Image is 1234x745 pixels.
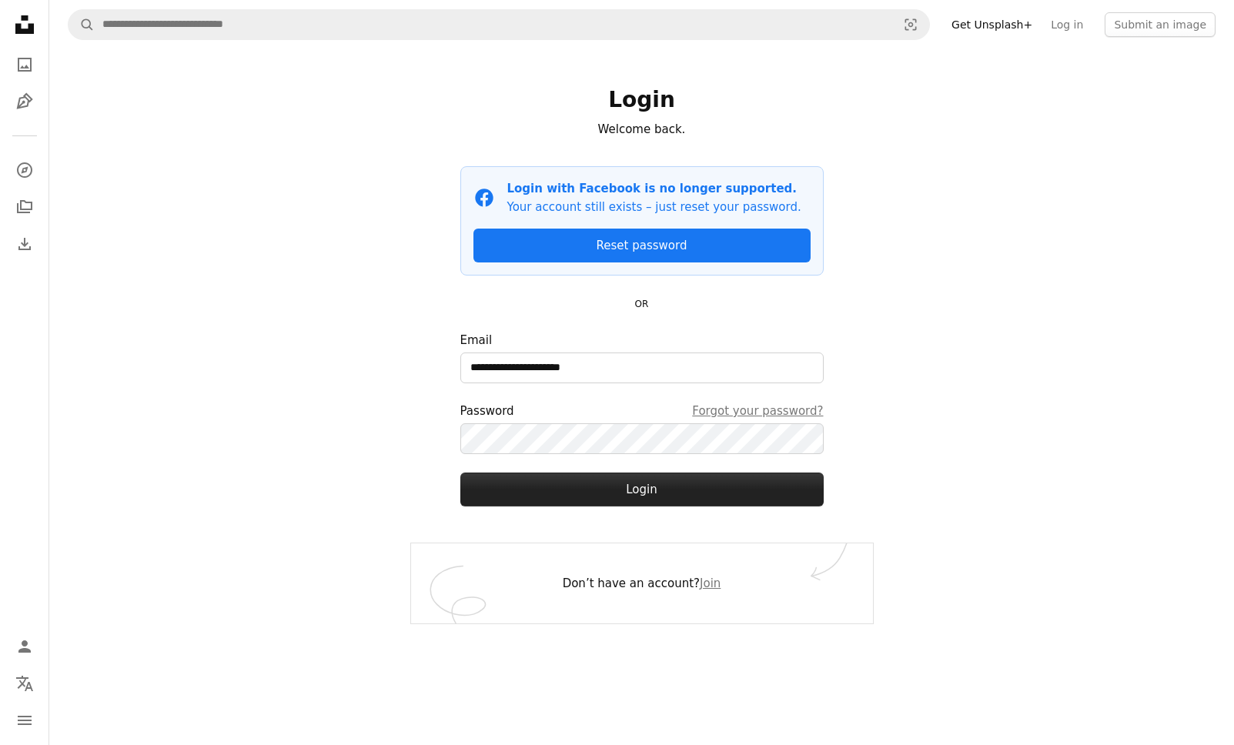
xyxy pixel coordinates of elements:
[1042,12,1092,37] a: Log in
[411,543,873,623] div: Don’t have an account?
[460,402,824,420] div: Password
[9,192,40,222] a: Collections
[9,705,40,736] button: Menu
[9,49,40,80] a: Photos
[69,10,95,39] button: Search Unsplash
[460,423,824,454] input: PasswordForgot your password?
[9,155,40,185] a: Explore
[1105,12,1216,37] button: Submit an image
[892,10,929,39] button: Visual search
[473,229,811,262] a: Reset password
[9,86,40,117] a: Illustrations
[700,576,721,590] a: Join
[9,631,40,662] a: Log in / Sign up
[460,86,824,114] h1: Login
[460,120,824,139] p: Welcome back.
[68,9,930,40] form: Find visuals sitewide
[942,12,1042,37] a: Get Unsplash+
[507,198,801,216] p: Your account still exists – just reset your password.
[507,179,801,198] p: Login with Facebook is no longer supported.
[460,473,824,506] button: Login
[460,352,824,383] input: Email
[692,402,823,420] a: Forgot your password?
[9,668,40,699] button: Language
[635,299,649,309] small: OR
[9,9,40,43] a: Home — Unsplash
[9,229,40,259] a: Download History
[460,331,824,383] label: Email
